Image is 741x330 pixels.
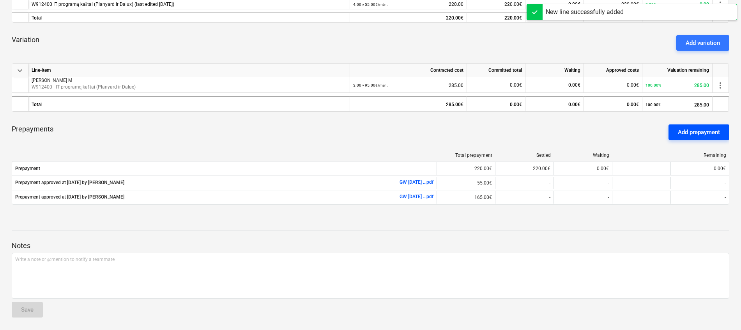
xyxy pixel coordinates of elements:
button: Add prepayment [668,124,729,140]
span: 0.00€ [568,82,580,88]
div: 220.00€ [495,162,554,175]
span: 0.00€ [510,82,522,88]
div: 0.00€ [525,96,584,112]
div: Total [28,12,350,22]
div: - [554,191,612,204]
div: 0.00€ [525,12,584,22]
div: 285.00 [646,97,709,113]
p: Prepayment approved at [DATE] by [PERSON_NAME] [15,194,124,200]
div: New line successfully added [546,7,624,17]
p: Variation [12,35,39,44]
div: 0.00€ [554,162,612,175]
div: 220.00€ [584,12,642,22]
div: Add variation [686,38,720,48]
div: 285.00€ [350,96,467,112]
div: 0.00€ [584,96,642,112]
div: Approved costs [584,64,642,77]
div: 285.00 [646,77,709,93]
small: 3.00 × 95.00€ / mėn. [353,83,388,87]
div: 0.00€ [670,162,729,175]
div: 220.00€ [437,162,495,175]
div: Line-item [28,64,350,77]
span: 0.00€ [627,82,639,88]
p: [PERSON_NAME] M [32,77,347,84]
p: Prepayments [12,124,53,140]
small: 4.00 × 55.00€ / mėn. [353,2,388,7]
p: Notes [12,241,729,250]
div: Waiting [557,153,609,158]
div: Total prepayment [440,153,492,158]
button: Add variation [676,35,729,51]
a: GW [DATE] ...pdf [400,179,433,185]
div: 0.00€ [467,96,525,112]
div: Add prepayment [678,127,720,137]
div: Committed total [467,64,525,77]
div: - [554,177,612,189]
iframe: Chat Widget [702,293,741,330]
div: 220.00€ [350,12,467,22]
a: GW [DATE] ...pdf [400,194,433,199]
div: 165.00€ [437,191,495,204]
small: 100.00% [646,103,661,107]
p: W912400 | IT programų kaštai (Planyard ir Dalux) [32,84,347,90]
div: - [670,177,729,189]
small: 100.00% [646,83,661,87]
div: Total [28,96,350,112]
div: - [495,191,554,204]
div: 285.00 [353,77,463,93]
div: Remaining [674,153,726,158]
span: 220.00€ [504,2,522,7]
div: 220.00€ [467,12,525,22]
div: 55.00€ [437,177,495,189]
span: keyboard_arrow_down [15,66,25,75]
p: Prepayment approved at [DATE] by [PERSON_NAME] [15,179,124,186]
div: Waiting [525,64,584,77]
span: Prepayment [15,166,433,171]
div: Settled [499,153,551,158]
div: Valuation remaining [642,64,713,77]
div: Contracted cost [350,64,467,77]
div: - [495,177,554,189]
div: - [670,191,729,204]
span: more_vert [716,81,725,90]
